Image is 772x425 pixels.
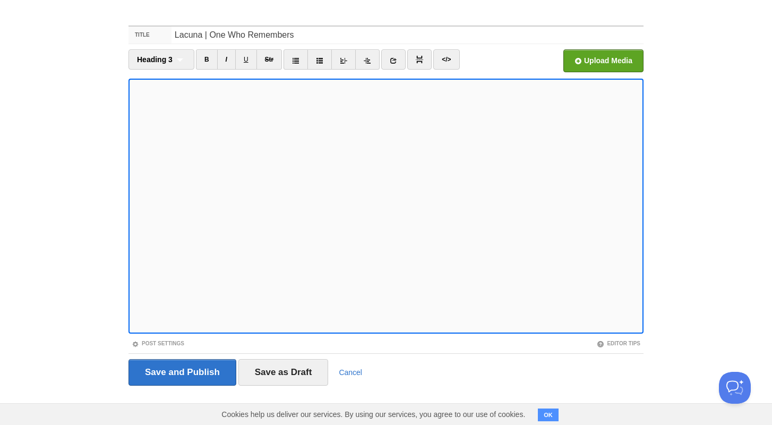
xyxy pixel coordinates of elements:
[256,49,282,70] a: Str
[339,368,362,377] a: Cancel
[196,49,218,70] a: B
[538,409,559,421] button: OK
[238,359,329,386] input: Save as Draft
[265,56,274,63] del: Str
[137,55,173,64] span: Heading 3
[217,49,236,70] a: I
[128,359,236,386] input: Save and Publish
[235,49,257,70] a: U
[132,341,184,346] a: Post Settings
[128,27,171,44] label: Title
[433,49,459,70] a: </>
[211,404,536,425] span: Cookies help us deliver our services. By using our services, you agree to our use of cookies.
[416,56,423,63] img: pagebreak-icon.png
[597,341,640,346] a: Editor Tips
[719,372,751,404] iframe: Help Scout Beacon - Open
